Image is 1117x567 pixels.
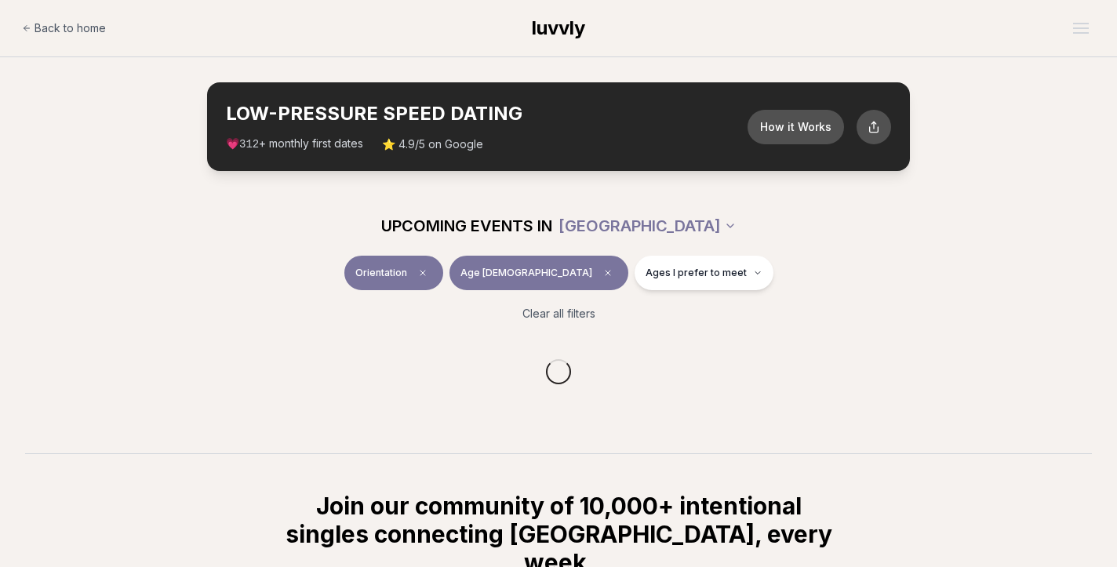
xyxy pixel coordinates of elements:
[532,16,585,39] span: luvvly
[344,256,443,290] button: OrientationClear event type filter
[35,20,106,36] span: Back to home
[748,110,844,144] button: How it Works
[635,256,773,290] button: Ages I prefer to meet
[355,267,407,279] span: Orientation
[513,296,605,331] button: Clear all filters
[1067,16,1095,40] button: Open menu
[239,138,259,151] span: 312
[381,215,552,237] span: UPCOMING EVENTS IN
[22,13,106,44] a: Back to home
[382,136,483,152] span: ⭐ 4.9/5 on Google
[226,101,748,126] h2: LOW-PRESSURE SPEED DATING
[646,267,747,279] span: Ages I prefer to meet
[449,256,628,290] button: Age [DEMOGRAPHIC_DATA]Clear age
[558,209,737,243] button: [GEOGRAPHIC_DATA]
[413,264,432,282] span: Clear event type filter
[226,136,363,152] span: 💗 + monthly first dates
[599,264,617,282] span: Clear age
[460,267,592,279] span: Age [DEMOGRAPHIC_DATA]
[532,16,585,41] a: luvvly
